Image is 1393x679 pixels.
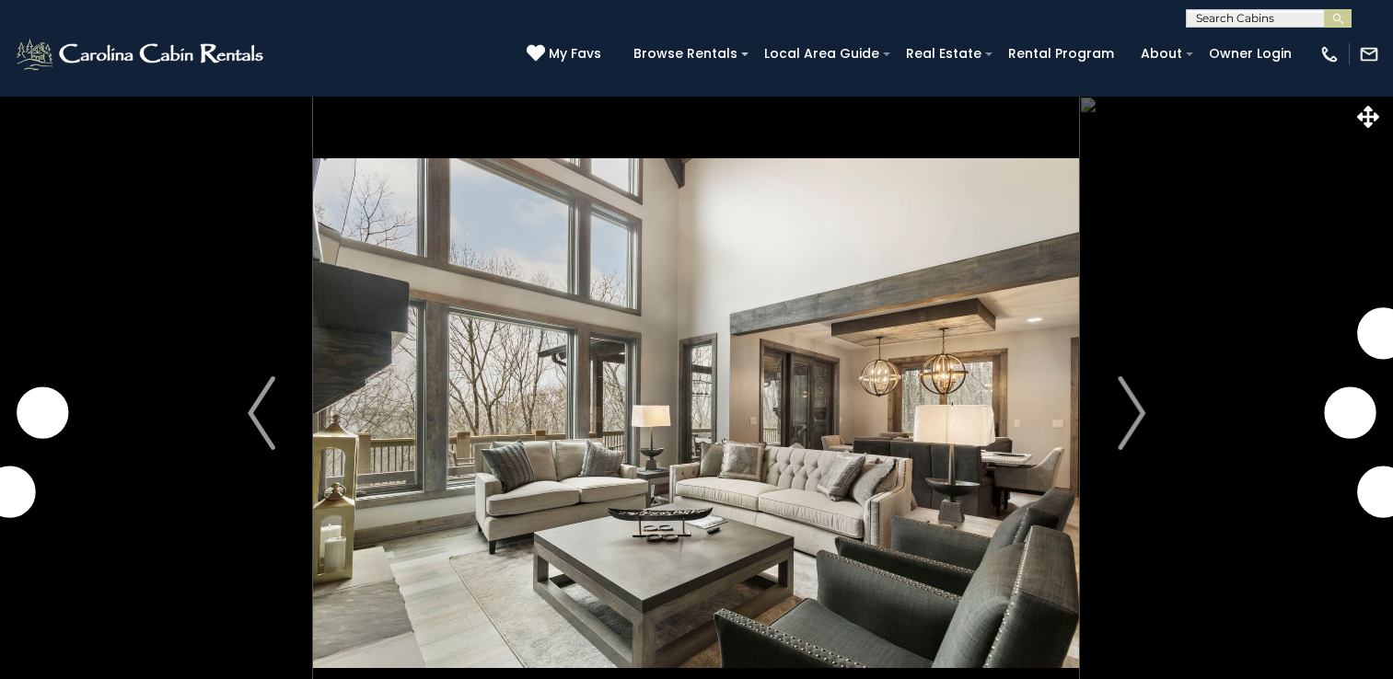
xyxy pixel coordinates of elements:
a: Rental Program [999,40,1123,68]
a: About [1132,40,1191,68]
a: Real Estate [897,40,991,68]
img: mail-regular-white.png [1359,44,1379,64]
a: My Favs [527,44,606,64]
a: Owner Login [1200,40,1301,68]
img: arrow [248,376,275,450]
img: arrow [1118,376,1145,450]
a: Local Area Guide [755,40,888,68]
span: My Favs [549,44,601,63]
a: Browse Rentals [624,40,747,68]
img: phone-regular-white.png [1319,44,1340,64]
img: White-1-2.png [14,36,269,73]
